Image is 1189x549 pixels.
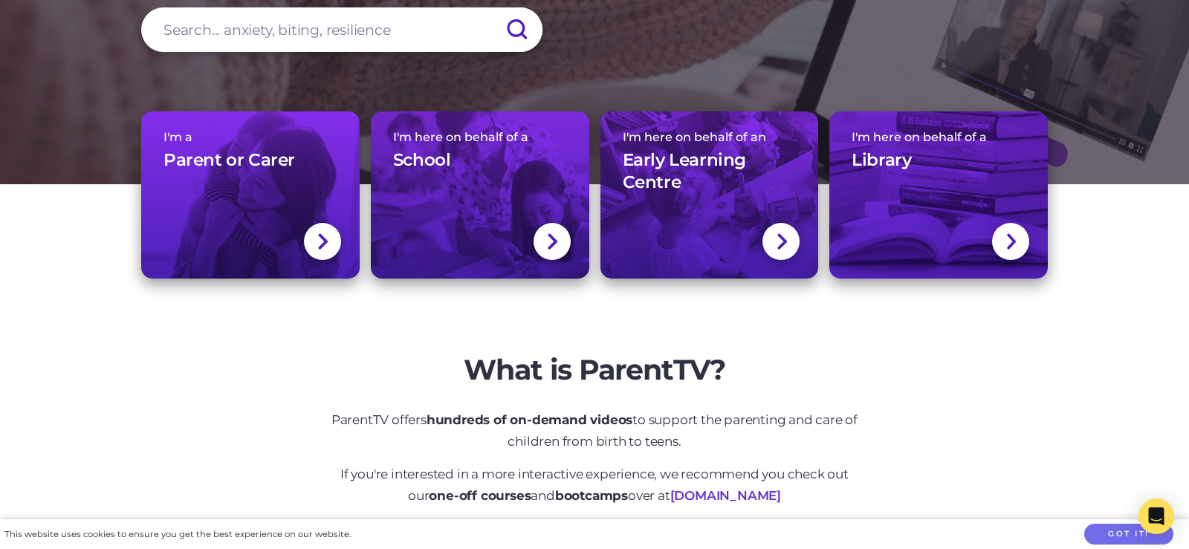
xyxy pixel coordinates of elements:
[555,488,628,503] strong: bootcamps
[490,7,542,52] input: Submit
[371,111,589,279] a: I'm here on behalf of aSchool
[852,149,911,172] h3: Library
[316,353,873,387] h2: What is ParentTV?
[546,232,557,251] img: svg+xml;base64,PHN2ZyBlbmFibGUtYmFja2dyb3VuZD0ibmV3IDAgMCAxNC44IDI1LjciIHZpZXdCb3g9IjAgMCAxNC44ID...
[141,7,542,52] input: Search... anxiety, biting, resilience
[776,232,787,251] img: svg+xml;base64,PHN2ZyBlbmFibGUtYmFja2dyb3VuZD0ibmV3IDAgMCAxNC44IDI1LjciIHZpZXdCb3g9IjAgMCAxNC44ID...
[623,130,797,144] span: I'm here on behalf of an
[393,149,451,172] h3: School
[316,409,873,452] p: ParentTV offers to support the parenting and care of children from birth to teens.
[4,527,351,542] div: This website uses cookies to ensure you get the best experience on our website.
[393,130,567,144] span: I'm here on behalf of a
[163,130,337,144] span: I'm a
[1005,232,1017,251] img: svg+xml;base64,PHN2ZyBlbmFibGUtYmFja2dyb3VuZD0ibmV3IDAgMCAxNC44IDI1LjciIHZpZXdCb3g9IjAgMCAxNC44ID...
[429,488,531,503] strong: one-off courses
[829,111,1048,279] a: I'm here on behalf of aLibrary
[623,149,797,194] h3: Early Learning Centre
[600,111,819,279] a: I'm here on behalf of anEarly Learning Centre
[316,464,873,507] p: If you're interested in a more interactive experience, we recommend you check out our and over at
[427,412,632,427] strong: hundreds of on-demand videos
[852,130,1026,144] span: I'm here on behalf of a
[670,488,781,503] a: [DOMAIN_NAME]
[1138,498,1174,534] div: Open Intercom Messenger
[141,111,360,279] a: I'm aParent or Carer
[317,232,328,251] img: svg+xml;base64,PHN2ZyBlbmFibGUtYmFja2dyb3VuZD0ibmV3IDAgMCAxNC44IDI1LjciIHZpZXdCb3g9IjAgMCAxNC44ID...
[163,149,295,172] h3: Parent or Carer
[1084,524,1173,545] button: Got it!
